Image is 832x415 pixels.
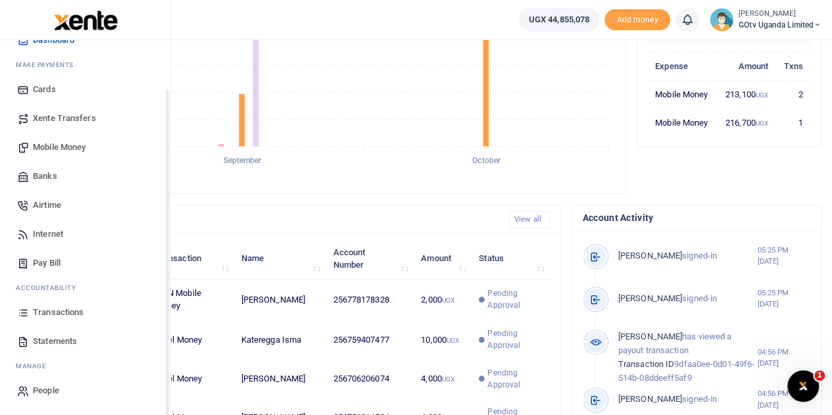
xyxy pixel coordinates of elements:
td: 10,000 [414,320,472,359]
span: Pending Approval [487,367,542,391]
span: [PERSON_NAME] [618,251,682,260]
li: Wallet ballance [514,8,604,32]
span: Transactions [33,306,84,319]
span: Dashboard [33,34,74,47]
a: Xente Transfers [11,104,160,133]
a: Mobile Money [11,133,160,162]
span: anage [22,361,47,371]
span: Cards [33,83,56,96]
a: Pay Bill [11,249,160,278]
li: M [11,55,160,75]
a: Dashboard [11,26,160,55]
span: Airtime [33,199,61,212]
small: [PERSON_NAME] [739,9,821,20]
th: Expense [648,52,717,80]
span: [PERSON_NAME] [618,394,682,404]
span: People [33,384,59,397]
h4: Recent Transactions [61,212,498,227]
span: Pending Approval [487,328,542,351]
th: Status: activate to sort column ascending [472,238,550,279]
small: 05:25 PM [DATE] [757,245,810,267]
th: Transaction: activate to sort column ascending [148,238,234,279]
th: Amount [717,52,775,80]
a: Cards [11,75,160,104]
td: Kateregga Isma [233,320,326,359]
span: 1 [814,370,825,381]
li: Ac [11,278,160,298]
span: GOtv Uganda Limited [739,19,821,31]
td: 2,000 [414,280,472,320]
a: View all [508,210,550,228]
td: MTN Mobile Money [148,280,234,320]
a: logo-small logo-large logo-large [53,14,118,24]
td: Mobile Money [648,80,717,109]
td: 256706206074 [326,359,414,398]
img: logo-large [54,11,118,30]
small: 05:25 PM [DATE] [757,287,810,310]
span: countability [26,283,76,293]
th: Txns [775,52,810,80]
img: profile-user [710,8,733,32]
small: 04:56 PM [DATE] [757,347,810,369]
a: Statements [11,327,160,356]
td: 4,000 [414,359,472,398]
span: Statements [33,335,77,348]
td: 213,100 [717,80,775,109]
td: Airtel Money [148,359,234,398]
p: signed-in [618,393,758,406]
a: Internet [11,220,160,249]
li: Toup your wallet [604,9,670,31]
span: Banks [33,170,57,183]
td: 256778178328 [326,280,414,320]
small: UGX [756,91,768,99]
a: Transactions [11,298,160,327]
iframe: Intercom live chat [787,370,819,402]
tspan: September [224,156,262,165]
td: 256759407477 [326,320,414,359]
small: UGX [756,120,768,127]
small: 04:56 PM [DATE] [757,388,810,410]
p: signed-in [618,292,758,306]
a: profile-user [PERSON_NAME] GOtv Uganda Limited [710,8,821,32]
a: Banks [11,162,160,191]
a: Airtime [11,191,160,220]
th: Amount: activate to sort column ascending [414,238,472,279]
span: Add money [604,9,670,31]
li: M [11,356,160,376]
span: UGX 44,855,078 [529,13,589,26]
td: 1 [775,109,810,136]
span: Transaction ID [618,359,674,369]
a: People [11,376,160,405]
span: [PERSON_NAME] [618,331,682,341]
span: Pay Bill [33,256,61,270]
p: signed-in [618,249,758,263]
p: has viewed a payout transaction 9dfaa0ee-0d01-49f6-514b-08ddeeff5af9 [618,330,758,385]
th: Account Number: activate to sort column ascending [326,238,414,279]
td: [PERSON_NAME] [233,280,326,320]
a: Add money [604,14,670,24]
td: 2 [775,80,810,109]
td: 216,700 [717,109,775,136]
h4: Account Activity [583,210,810,225]
span: Xente Transfers [33,112,96,125]
span: Internet [33,228,63,241]
small: UGX [447,337,459,344]
a: UGX 44,855,078 [519,8,599,32]
span: [PERSON_NAME] [618,293,682,303]
small: UGX [442,297,454,304]
span: Pending Approval [487,287,542,311]
tspan: October [472,156,501,165]
td: Airtel Money [148,320,234,359]
span: ake Payments [22,60,74,70]
td: Mobile Money [648,109,717,136]
small: UGX [442,376,454,383]
span: Mobile Money [33,141,86,154]
th: Name: activate to sort column ascending [233,238,326,279]
td: [PERSON_NAME] [233,359,326,398]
